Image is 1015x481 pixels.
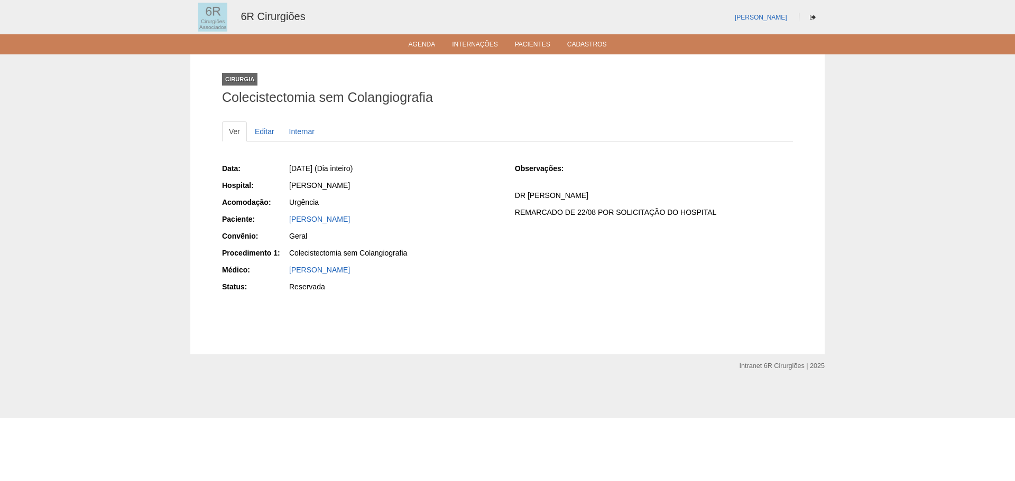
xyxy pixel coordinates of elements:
[241,11,305,22] a: 6R Cirurgiões
[289,248,500,258] div: Colecistectomia sem Colangiografia
[515,191,793,201] p: DR [PERSON_NAME]
[289,164,353,173] span: [DATE] (Dia inteiro)
[452,41,498,51] a: Internações
[515,208,793,218] p: REMARCADO DE 22/08 POR SOLICITAÇÃO DO HOSPITAL
[222,214,288,224] div: Paciente:
[409,41,436,51] a: Agenda
[222,163,288,174] div: Data:
[222,73,257,86] div: Cirurgia
[222,265,288,275] div: Médico:
[222,91,793,104] h1: Colecistectomia sem Colangiografia
[740,361,825,371] div: Intranet 6R Cirurgiões | 2025
[222,248,288,258] div: Procedimento 1:
[248,121,281,142] a: Editar
[289,266,350,274] a: [PERSON_NAME]
[289,215,350,223] a: [PERSON_NAME]
[222,231,288,241] div: Convênio:
[222,121,247,142] a: Ver
[735,14,787,21] a: [PERSON_NAME]
[289,197,500,208] div: Urgência
[515,163,581,174] div: Observações:
[289,180,500,191] div: [PERSON_NAME]
[282,121,321,142] a: Internar
[289,281,500,292] div: Reservada
[810,14,816,21] i: Sair
[289,231,500,241] div: Geral
[222,281,288,292] div: Status:
[222,197,288,208] div: Acomodação:
[222,180,288,191] div: Hospital:
[515,41,550,51] a: Pacientes
[567,41,607,51] a: Cadastros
